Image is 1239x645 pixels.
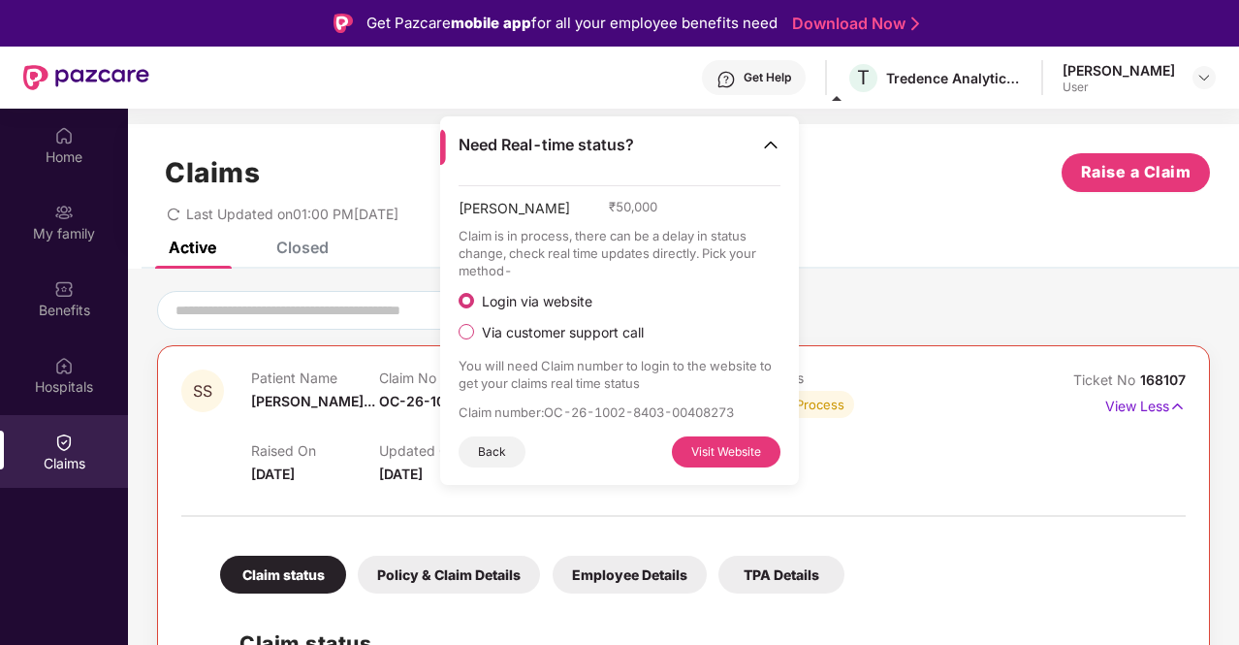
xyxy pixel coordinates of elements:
[1063,61,1175,80] div: [PERSON_NAME]
[186,206,398,222] span: Last Updated on 01:00 PM[DATE]
[251,442,379,459] p: Raised On
[1081,160,1191,184] span: Raise a Claim
[609,198,657,215] span: ₹ 50,000
[672,436,780,468] button: Visit Website
[251,393,375,409] span: [PERSON_NAME]...
[251,370,379,386] p: Patient Name
[474,293,600,310] span: Login via website
[459,135,634,155] span: Need Real-time status?
[220,556,346,594] div: Claim status
[1063,80,1175,95] div: User
[169,238,216,257] div: Active
[911,14,919,34] img: Stroke
[744,70,791,85] div: Get Help
[782,395,844,414] div: In Process
[761,135,780,154] img: Toggle Icon
[1169,396,1186,417] img: svg+xml;base64,PHN2ZyB4bWxucz0iaHR0cDovL3d3dy53My5vcmcvMjAwMC9zdmciIHdpZHRoPSIxNyIgaGVpZ2h0PSIxNy...
[165,156,260,189] h1: Claims
[23,65,149,90] img: New Pazcare Logo
[1105,391,1186,417] p: View Less
[379,442,507,459] p: Updated On
[716,70,736,89] img: svg+xml;base64,PHN2ZyBpZD0iSGVscC0zMngzMiIgeG1sbnM9Imh0dHA6Ly93d3cudzMub3JnLzIwMDAvc3ZnIiB3aWR0aD...
[718,556,844,594] div: TPA Details
[1073,371,1140,388] span: Ticket No
[193,383,212,400] span: SS
[366,12,778,35] div: Get Pazcare for all your employee benefits need
[379,393,490,409] span: OC-26-1002-8...
[251,466,295,482] span: [DATE]
[886,69,1022,87] div: Tredence Analytics Solutions Private Limited
[1062,153,1210,192] button: Raise a Claim
[553,556,707,594] div: Employee Details
[1140,371,1186,388] span: 168107
[459,198,570,227] span: [PERSON_NAME]
[459,357,781,392] p: You will need Claim number to login to the website to get your claims real time status
[857,66,870,89] span: T
[792,14,913,34] a: Download Now
[334,14,353,33] img: Logo
[379,370,507,386] p: Claim No
[54,203,74,222] img: svg+xml;base64,PHN2ZyB3aWR0aD0iMjAiIGhlaWdodD0iMjAiIHZpZXdCb3g9IjAgMCAyMCAyMCIgZmlsbD0ibm9uZSIgeG...
[358,556,540,594] div: Policy & Claim Details
[276,238,329,257] div: Closed
[763,370,891,386] p: Status
[459,227,781,279] p: Claim is in process, there can be a delay in status change, check real time updates directly. Pic...
[451,14,531,32] strong: mobile app
[54,126,74,145] img: svg+xml;base64,PHN2ZyBpZD0iSG9tZSIgeG1sbnM9Imh0dHA6Ly93d3cudzMub3JnLzIwMDAvc3ZnIiB3aWR0aD0iMjAiIG...
[167,206,180,222] span: redo
[459,403,781,421] p: Claim number : OC-26-1002-8403-00408273
[54,279,74,299] img: svg+xml;base64,PHN2ZyBpZD0iQmVuZWZpdHMiIHhtbG5zPSJodHRwOi8vd3d3LnczLm9yZy8yMDAwL3N2ZyIgd2lkdGg9Ij...
[1196,70,1212,85] img: svg+xml;base64,PHN2ZyBpZD0iRHJvcGRvd24tMzJ4MzIiIHhtbG5zPSJodHRwOi8vd3d3LnczLm9yZy8yMDAwL3N2ZyIgd2...
[459,436,525,468] button: Back
[54,356,74,375] img: svg+xml;base64,PHN2ZyBpZD0iSG9zcGl0YWxzIiB4bWxucz0iaHR0cDovL3d3dy53My5vcmcvMjAwMC9zdmciIHdpZHRoPS...
[54,433,74,452] img: svg+xml;base64,PHN2ZyBpZD0iQ2xhaW0iIHhtbG5zPSJodHRwOi8vd3d3LnczLm9yZy8yMDAwL3N2ZyIgd2lkdGg9IjIwIi...
[474,324,651,341] span: Via customer support call
[379,466,423,482] span: [DATE]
